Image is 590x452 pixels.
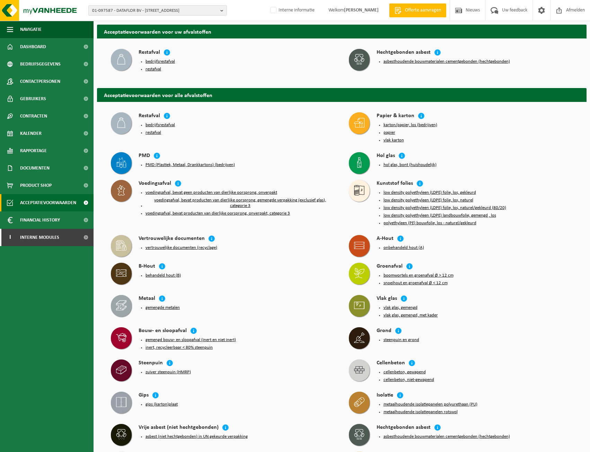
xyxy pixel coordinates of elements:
button: voedingsafval, bevat producten van dierlijke oorsprong, gemengde verpakking (exclusief glas), cat... [146,198,335,209]
button: 01-097587 - DATAFLOR BV - [STREET_ADDRESS] [88,5,227,16]
button: papier [384,130,395,136]
span: Bedrijfsgegevens [20,55,61,73]
button: vertrouwelijke documenten (recyclage) [146,245,217,251]
button: steenpuin en grond [384,337,419,343]
button: restafval [146,130,161,136]
h4: Isolatie [377,392,393,400]
button: low density polyethyleen (LDPE) folie, los, naturel/gekleurd (80/20) [384,205,506,211]
a: Offerte aanvragen [389,3,446,17]
button: polyethyleen (PE) bouwfolie, los - naturel/gekleurd [384,220,476,226]
h4: Hechtgebonden asbest [377,424,431,432]
button: onbehandeld hout (A) [384,245,424,251]
button: voedingsafval, bevat geen producten van dierlijke oorsprong, onverpakt [146,190,277,195]
h4: A-Hout [377,235,394,243]
h4: Restafval [139,112,160,120]
button: vlak glas, gemengd [384,305,417,311]
button: bedrijfsrestafval [146,59,175,64]
span: I [7,229,13,246]
button: metaalhoudende isolatiepanelen rotswol [384,409,458,415]
h4: Vertrouwelijke documenten [139,235,205,243]
button: low density polyethyleen (LDPE) landbouwfolie, gemengd , los [384,213,496,218]
button: gemengd bouw- en sloopafval (inert en niet inert) [146,337,236,343]
h4: Kunststof folies [377,180,413,188]
button: cellenbeton, gewapend [384,370,426,375]
button: hol glas, bont (huishoudelijk) [384,162,437,168]
button: metaalhoudende isolatiepanelen polyurethaan (PU) [384,402,477,407]
h4: Hechtgebonden asbest [377,49,431,57]
button: behandeld hout (B) [146,273,181,278]
span: Dashboard [20,38,46,55]
button: karton/papier, los (bedrijven) [384,122,437,128]
button: gemengde metalen [146,305,180,311]
h2: Acceptatievoorwaarden voor uw afvalstoffen [97,25,587,38]
button: bedrijfsrestafval [146,122,175,128]
label: Interne informatie [269,5,315,16]
h4: Metaal [139,295,155,303]
span: Contracten [20,107,47,125]
h4: Groenafval [377,263,403,271]
span: Kalender [20,125,42,142]
h4: Papier & karton [377,112,414,120]
h4: B-Hout [139,263,155,271]
h4: Gips [139,392,149,400]
span: Interne modules [20,229,59,246]
h4: Cellenbeton [377,359,405,367]
button: PMD (Plastiek, Metaal, Drankkartons) (bedrijven) [146,162,235,168]
h4: Grond [377,327,391,335]
h4: PMD [139,152,150,160]
span: Navigatie [20,21,42,38]
button: cellenbeton, niet-gewapend [384,377,434,383]
span: Product Shop [20,177,52,194]
button: asbesthoudende bouwmaterialen cementgebonden (hechtgebonden) [384,59,510,64]
h4: Steenpuin [139,359,163,367]
button: restafval [146,67,161,72]
button: boomwortels en groenafval Ø > 12 cm [384,273,453,278]
button: snoeihout en groenafval Ø < 12 cm [384,280,448,286]
span: Contactpersonen [20,73,60,90]
button: zuiver steenpuin (HMRP) [146,370,191,375]
span: Gebruikers [20,90,46,107]
strong: [PERSON_NAME] [344,8,379,13]
h4: Restafval [139,49,160,57]
h4: Bouw- en sloopafval [139,327,187,335]
button: inert, recycleerbaar < 80% steenpuin [146,345,213,350]
button: low density polyethyleen (LDPE) folie, los, gekleurd [384,190,476,195]
span: Documenten [20,159,50,177]
h2: Acceptatievoorwaarden voor alle afvalstoffen [97,88,587,102]
button: vlak glas, gemengd, met kader [384,313,438,318]
button: asbesthoudende bouwmaterialen cementgebonden (hechtgebonden) [384,434,510,440]
h4: Vrije asbest (niet hechtgebonden) [139,424,219,432]
button: low density polyethyleen (LDPE) folie, los, naturel [384,198,473,203]
h4: Vlak glas [377,295,397,303]
h4: Hol glas [377,152,395,160]
span: Rapportage [20,142,47,159]
button: asbest (niet hechtgebonden) in UN gekeurde verpakking [146,434,248,440]
button: vlak karton [384,138,404,143]
button: gips (karton)plaat [146,402,178,407]
h4: Voedingsafval [139,180,171,188]
span: Financial History [20,211,60,229]
span: Acceptatievoorwaarden [20,194,76,211]
button: voedingsafval, bevat producten van dierlijke oorsprong, onverpakt, categorie 3 [146,211,290,216]
span: Offerte aanvragen [403,7,443,14]
span: 01-097587 - DATAFLOR BV - [STREET_ADDRESS] [92,6,218,16]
